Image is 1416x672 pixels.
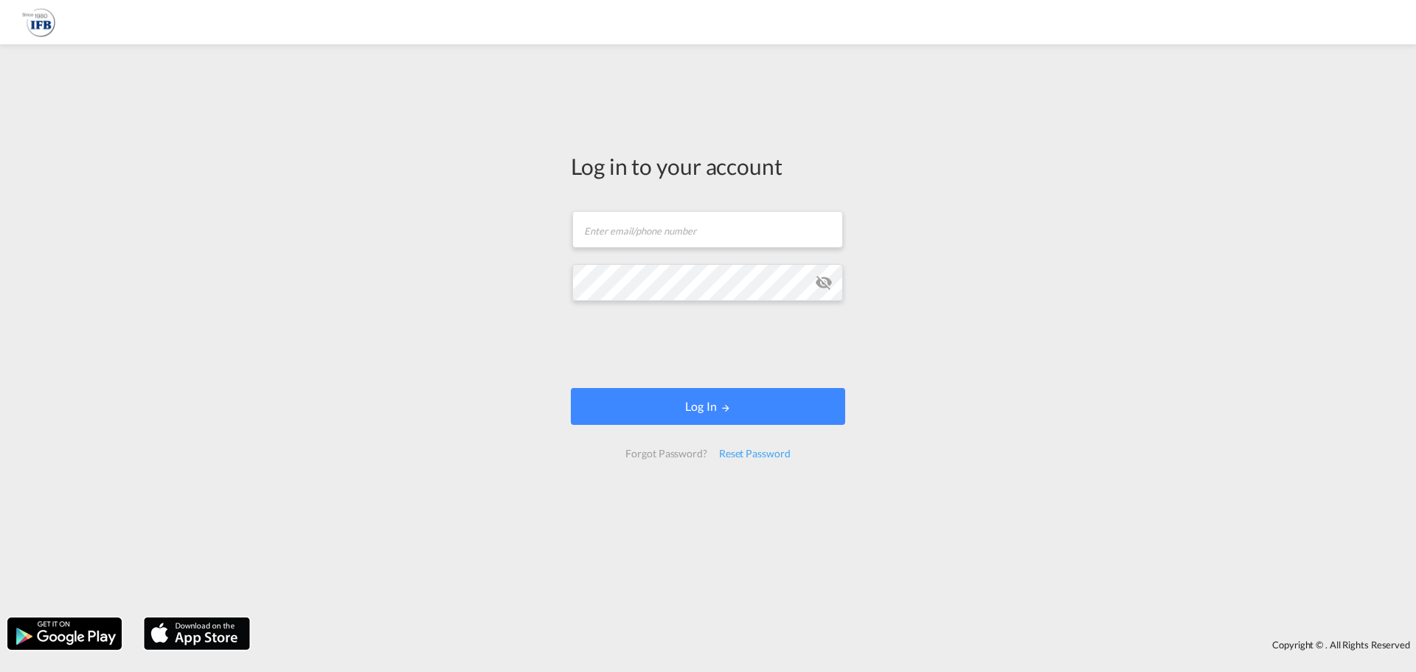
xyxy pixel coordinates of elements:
[713,440,796,467] div: Reset Password
[6,616,123,651] img: google.png
[257,632,1416,657] div: Copyright © . All Rights Reserved
[596,316,820,373] iframe: reCAPTCHA
[142,616,251,651] img: apple.png
[571,150,845,181] div: Log in to your account
[619,440,712,467] div: Forgot Password?
[572,211,843,248] input: Enter email/phone number
[571,388,845,425] button: LOGIN
[22,6,55,39] img: b628ab10256c11eeb52753acbc15d091.png
[815,274,833,291] md-icon: icon-eye-off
